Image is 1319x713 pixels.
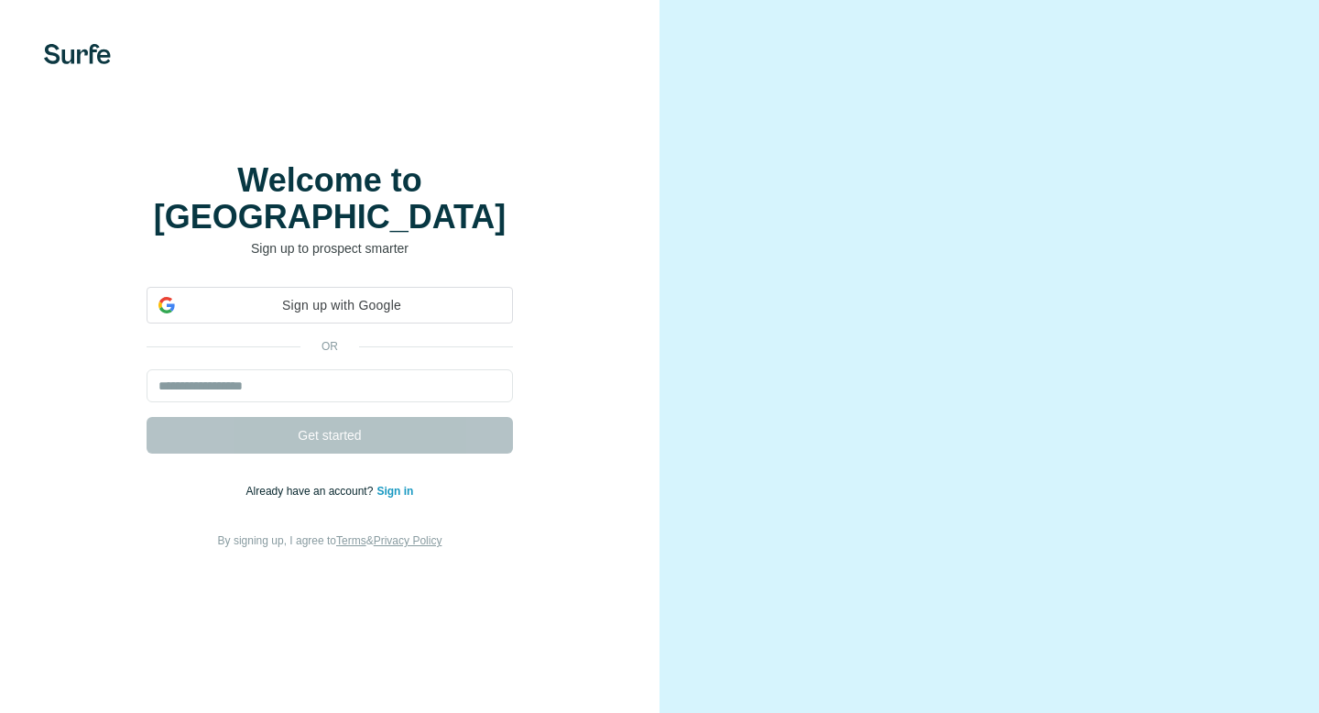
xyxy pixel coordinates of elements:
a: Terms [336,534,366,547]
span: Sign up with Google [182,296,501,315]
img: Surfe's logo [44,44,111,64]
h1: Welcome to [GEOGRAPHIC_DATA] [147,162,513,236]
a: Sign in [376,485,413,498]
a: Privacy Policy [374,534,442,547]
div: Sign up with Google [147,287,513,324]
span: By signing up, I agree to & [218,534,442,547]
p: Sign up to prospect smarter [147,239,513,258]
span: Already have an account? [246,485,377,498]
p: or [300,338,359,355]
